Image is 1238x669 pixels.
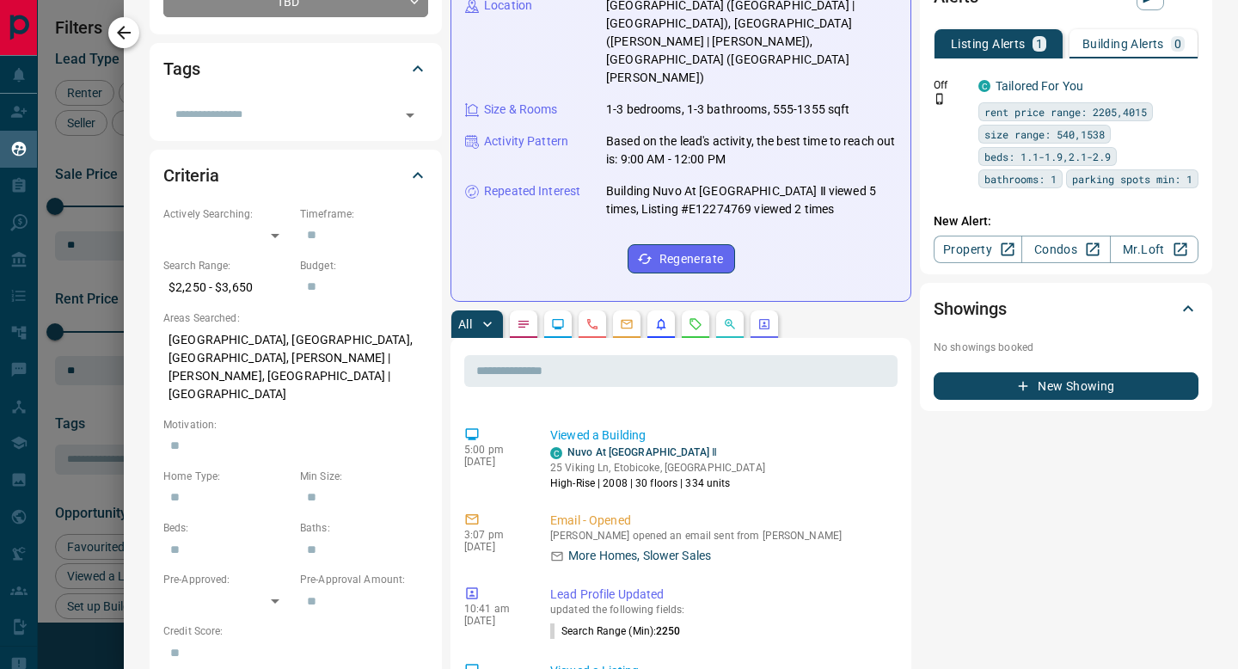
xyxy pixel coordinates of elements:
[163,48,428,89] div: Tags
[984,126,1105,143] span: size range: 540,1538
[484,182,580,200] p: Repeated Interest
[163,258,291,273] p: Search Range:
[723,317,737,331] svg: Opportunities
[550,623,681,639] p: Search Range (Min) :
[398,103,422,127] button: Open
[934,295,1007,322] h2: Showings
[163,623,428,639] p: Credit Score:
[163,326,428,408] p: [GEOGRAPHIC_DATA], [GEOGRAPHIC_DATA], [GEOGRAPHIC_DATA], [PERSON_NAME] | [PERSON_NAME], [GEOGRAPH...
[163,273,291,302] p: $2,250 - $3,650
[951,38,1026,50] p: Listing Alerts
[163,55,199,83] h2: Tags
[1021,236,1110,263] a: Condos
[934,236,1022,263] a: Property
[464,603,524,615] p: 10:41 am
[458,318,472,330] p: All
[464,541,524,553] p: [DATE]
[300,206,428,222] p: Timeframe:
[996,79,1083,93] a: Tailored For You
[484,101,558,119] p: Size & Rooms
[1082,38,1164,50] p: Building Alerts
[484,132,568,150] p: Activity Pattern
[1174,38,1181,50] p: 0
[934,288,1198,329] div: Showings
[163,520,291,536] p: Beds:
[300,572,428,587] p: Pre-Approval Amount:
[550,427,891,445] p: Viewed a Building
[606,132,897,169] p: Based on the lead's activity, the best time to reach out is: 9:00 AM - 12:00 PM
[550,512,891,530] p: Email - Opened
[654,317,668,331] svg: Listing Alerts
[1036,38,1043,50] p: 1
[606,182,897,218] p: Building Nuvo At [GEOGRAPHIC_DATA] Ⅱ viewed 5 times, Listing #E12274769 viewed 2 times
[757,317,771,331] svg: Agent Actions
[163,417,428,433] p: Motivation:
[620,317,634,331] svg: Emails
[163,310,428,326] p: Areas Searched:
[689,317,702,331] svg: Requests
[550,530,891,542] p: [PERSON_NAME] opened an email sent from [PERSON_NAME]
[551,317,565,331] svg: Lead Browsing Activity
[628,244,735,273] button: Regenerate
[464,529,524,541] p: 3:07 pm
[550,447,562,459] div: condos.ca
[550,460,765,476] p: 25 Viking Ln, Etobicoke, [GEOGRAPHIC_DATA]
[464,615,524,627] p: [DATE]
[656,625,680,637] span: 2250
[550,586,891,604] p: Lead Profile Updated
[300,520,428,536] p: Baths:
[550,476,765,491] p: High-Rise | 2008 | 30 floors | 334 units
[934,372,1198,400] button: New Showing
[163,206,291,222] p: Actively Searching:
[517,317,530,331] svg: Notes
[300,258,428,273] p: Budget:
[978,80,990,92] div: condos.ca
[1072,170,1192,187] span: parking spots min: 1
[934,212,1198,230] p: New Alert:
[1110,236,1198,263] a: Mr.Loft
[163,155,428,196] div: Criteria
[567,446,717,458] a: Nuvo At [GEOGRAPHIC_DATA] Ⅱ
[163,162,219,189] h2: Criteria
[934,93,946,105] svg: Push Notification Only
[984,103,1147,120] span: rent price range: 2205,4015
[984,170,1057,187] span: bathrooms: 1
[550,604,891,616] p: updated the following fields:
[163,469,291,484] p: Home Type:
[934,77,968,93] p: Off
[606,101,850,119] p: 1-3 bedrooms, 1-3 bathrooms, 555-1355 sqft
[464,444,524,456] p: 5:00 pm
[163,572,291,587] p: Pre-Approved:
[934,340,1198,355] p: No showings booked
[585,317,599,331] svg: Calls
[464,456,524,468] p: [DATE]
[984,148,1111,165] span: beds: 1.1-1.9,2.1-2.9
[300,469,428,484] p: Min Size:
[568,547,711,565] p: More Homes, Slower Sales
